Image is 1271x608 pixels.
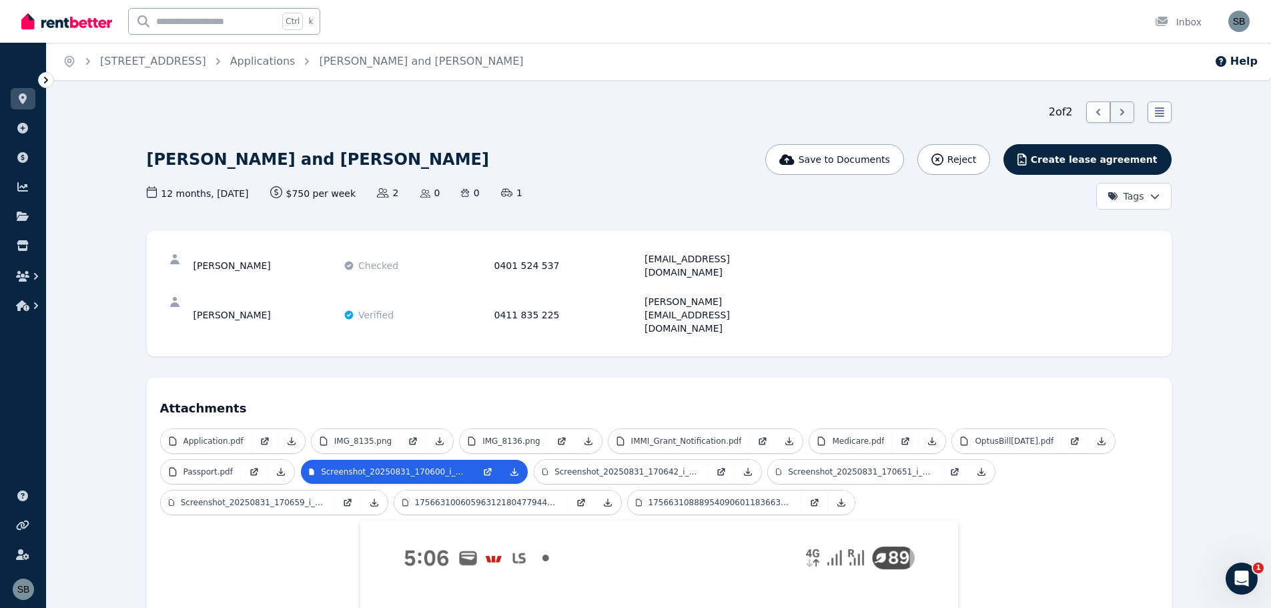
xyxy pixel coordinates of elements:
span: 0 [461,186,479,200]
a: Download Attachment [1088,429,1115,453]
a: IMMI_Grant_Notification.pdf [608,429,750,453]
p: Application.pdf [183,436,244,446]
p: IMG_8136.png [482,436,540,446]
span: $750 per week [270,186,356,200]
a: Open in new Tab [801,491,828,515]
img: RentBetter [21,11,112,31]
div: [PERSON_NAME][EMAIL_ADDRESS][DOMAIN_NAME] [645,295,791,335]
a: Download Attachment [919,429,945,453]
button: Create lease agreement [1003,144,1171,175]
div: 0401 524 537 [494,252,641,279]
p: Passport.pdf [183,467,233,477]
span: 0 [420,186,440,200]
a: Download Attachment [594,491,621,515]
a: Download Attachment [575,429,602,453]
a: Download Attachment [426,429,453,453]
a: Open in new Tab [241,460,268,484]
p: Screenshot_20250831_170651_i_nvoice2go.jpg [788,467,933,477]
span: Save to Documents [799,153,890,166]
a: Open in new Tab [708,460,735,484]
a: [STREET_ADDRESS] [100,55,206,67]
p: Screenshot_20250831_170600_i_nvoice2go.jpg [321,467,466,477]
a: Open in new Tab [749,429,776,453]
a: Open in new Tab [941,460,968,484]
a: Download Attachment [278,429,305,453]
a: OptusBill[DATE].pdf [952,429,1062,453]
button: Help [1214,53,1258,69]
span: 1 [501,186,522,200]
span: 2 of 2 [1049,104,1073,120]
a: Open in new Tab [474,460,501,484]
div: Inbox [1155,15,1202,29]
a: Passport.pdf [161,460,241,484]
span: Tags [1108,190,1144,203]
p: OptusBill[DATE].pdf [975,436,1053,446]
a: 17566310060596312180477944424128.jpg [394,491,568,515]
a: Download Attachment [501,460,528,484]
a: Screenshot_20250831_170600_i_nvoice2go.jpg [301,460,474,484]
span: Checked [358,259,398,272]
p: IMG_8135.png [334,436,392,446]
span: k [308,16,313,27]
a: IMG_8136.png [460,429,548,453]
div: [EMAIL_ADDRESS][DOMAIN_NAME] [645,252,791,279]
a: Applications [230,55,296,67]
h4: Attachments [160,391,1158,418]
a: [PERSON_NAME] and [PERSON_NAME] [319,55,523,67]
a: Open in new Tab [252,429,278,453]
a: Screenshot_20250831_170659_i_nvoice2go.jpg [161,491,334,515]
a: Download Attachment [361,491,388,515]
a: Medicare.pdf [809,429,892,453]
div: [PERSON_NAME] [193,252,340,279]
nav: Breadcrumb [47,43,539,80]
button: Reject [917,144,990,175]
span: 12 months , [DATE] [147,186,249,200]
a: Open in new Tab [334,491,361,515]
a: Screenshot_20250831_170642_i_nvoice2go.jpg [534,460,708,484]
a: Open in new Tab [568,491,594,515]
a: 17566310888954090601183663785978.jpg [628,491,801,515]
span: 2 [377,186,398,200]
a: IMG_8135.png [312,429,400,453]
div: 0411 835 225 [494,295,641,335]
a: Screenshot_20250831_170651_i_nvoice2go.jpg [768,460,941,484]
a: Download Attachment [776,429,803,453]
p: 17566310060596312180477944424128.jpg [415,497,560,508]
a: Download Attachment [735,460,761,484]
span: Reject [947,153,976,166]
a: Open in new Tab [892,429,919,453]
h1: [PERSON_NAME] and [PERSON_NAME] [147,149,489,170]
span: Verified [358,308,394,322]
button: Save to Documents [765,144,904,175]
span: Create lease agreement [1031,153,1158,166]
a: Open in new Tab [400,429,426,453]
a: Download Attachment [268,460,294,484]
div: [PERSON_NAME] [193,295,340,335]
a: Open in new Tab [1062,429,1088,453]
a: Download Attachment [828,491,855,515]
img: Sam Berrell [13,579,34,600]
p: Screenshot_20250831_170659_i_nvoice2go.jpg [181,497,326,508]
a: Open in new Tab [548,429,575,453]
a: Application.pdf [161,429,252,453]
p: IMMI_Grant_Notification.pdf [631,436,742,446]
p: Screenshot_20250831_170642_i_nvoice2go.jpg [554,467,700,477]
span: Ctrl [282,13,303,30]
img: Sam Berrell [1228,11,1250,32]
p: 17566310888954090601183663785978.jpg [649,497,793,508]
a: Download Attachment [968,460,995,484]
button: Tags [1096,183,1172,210]
span: 1 [1253,563,1264,573]
p: Medicare.pdf [832,436,884,446]
iframe: Intercom live chat [1226,563,1258,595]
